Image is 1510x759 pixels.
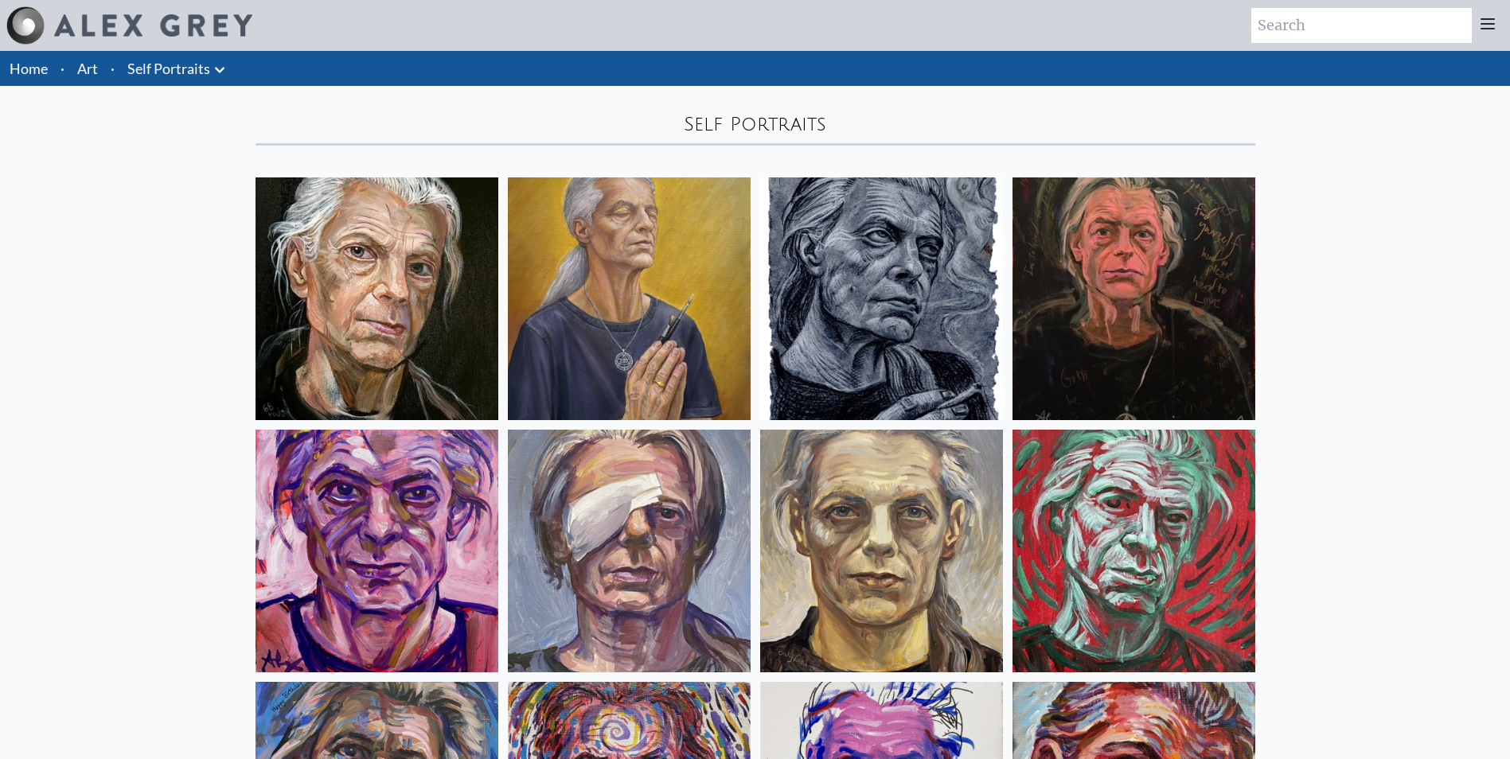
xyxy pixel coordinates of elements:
[1251,8,1472,43] input: Search
[127,57,210,80] a: Self Portraits
[256,111,1255,137] div: Self Portraits
[104,51,121,86] li: ·
[77,57,98,80] a: Art
[54,51,71,86] li: ·
[10,60,48,77] a: Home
